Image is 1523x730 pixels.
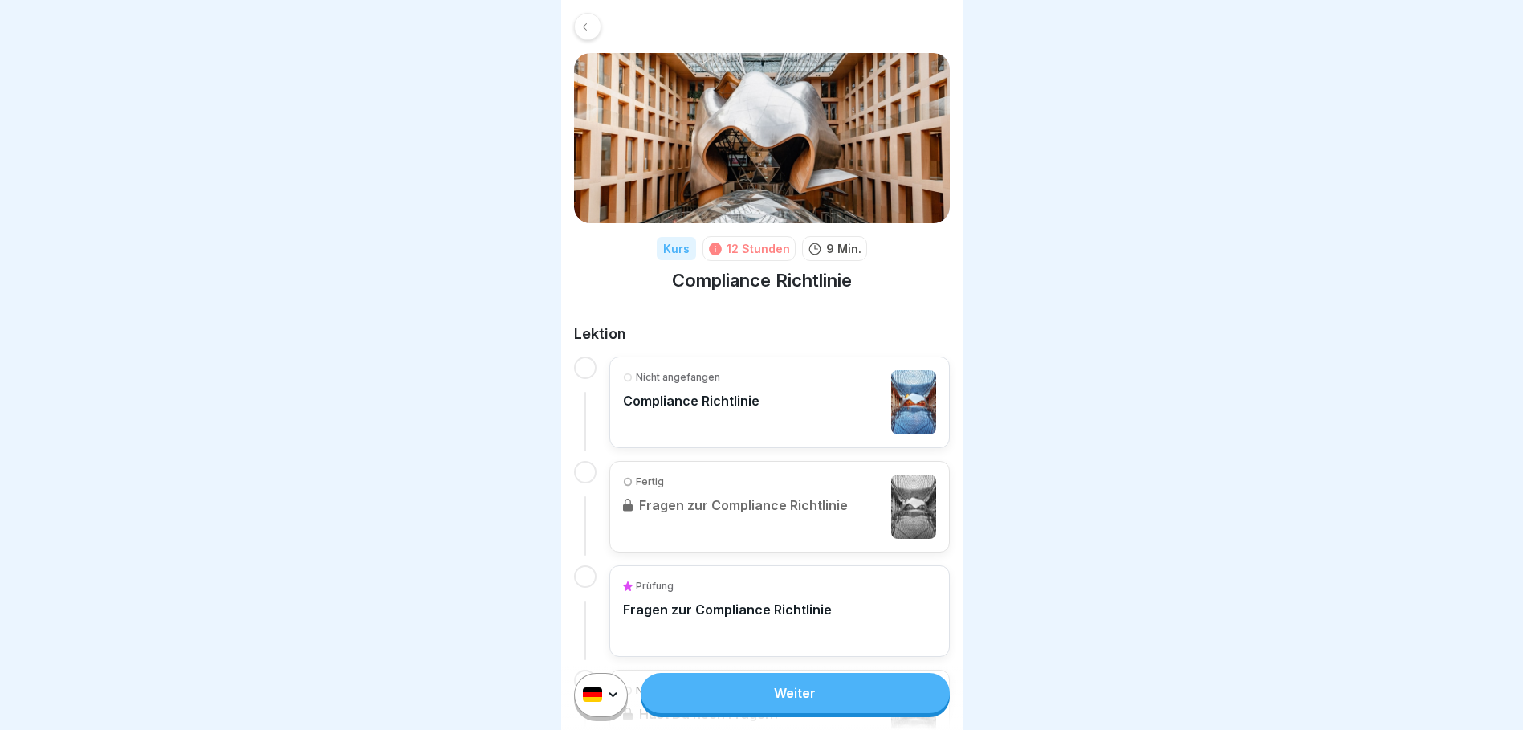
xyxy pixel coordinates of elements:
p: Nicht angefangen [636,370,720,385]
p: Fragen zur Compliance Richtlinie [623,602,832,618]
a: PrüfungFragen zur Compliance Richtlinie [623,579,936,643]
img: dd56dor9s87fsje5mm4rdlx7.png [891,370,936,434]
p: Prüfung [636,579,674,593]
img: de.svg [583,688,602,703]
div: 12 Stunden [727,240,790,257]
a: Nicht angefangenCompliance Richtlinie [623,370,936,434]
h2: Lektion [574,324,950,344]
p: 9 Min. [826,240,861,257]
a: Weiter [641,673,949,713]
p: Compliance Richtlinie [623,393,759,409]
h1: Compliance Richtlinie [672,269,852,292]
img: m6azt6by63mj5b74vcaonl5f.png [574,53,950,223]
div: Kurs [657,237,696,260]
